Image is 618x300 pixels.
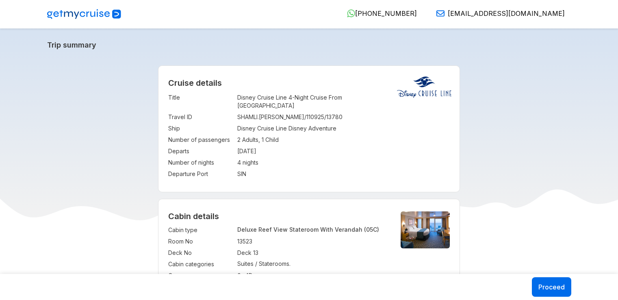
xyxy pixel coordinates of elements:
td: Cabin type [168,224,233,236]
a: [PHONE_NUMBER] [340,9,417,17]
td: : [233,236,237,247]
td: : [233,168,237,180]
td: SHAMLI.[PERSON_NAME]/110925/13780 [237,111,450,123]
td: : [233,259,237,270]
button: Proceed [532,277,571,297]
td: : [233,146,237,157]
td: 13523 [237,236,387,247]
td: Deck 13 [237,247,387,259]
td: Departs [168,146,233,157]
td: Travel ID [168,111,233,123]
td: : [233,247,237,259]
img: Email [436,9,445,17]
td: : [233,111,237,123]
a: Trip summary [47,41,571,49]
td: Cabin categories [168,259,233,270]
td: SIN [237,168,450,180]
td: : [233,224,237,236]
img: WhatsApp [347,9,355,17]
td: 0 - 4 Persons [237,270,387,281]
p: Deluxe Reef View Stateroom With Verandah [237,226,387,233]
p: Suites / Staterooms. [237,260,387,267]
a: [EMAIL_ADDRESS][DOMAIN_NAME] [430,9,565,17]
h4: Cabin details [168,211,450,221]
td: Departure Port [168,168,233,180]
td: Number of nights [168,157,233,168]
td: Ship [168,123,233,134]
span: [PHONE_NUMBER] [355,9,417,17]
span: (05C) [364,226,379,233]
td: : [233,270,237,281]
span: [EMAIL_ADDRESS][DOMAIN_NAME] [448,9,565,17]
td: Deck No [168,247,233,259]
td: [DATE] [237,146,450,157]
td: Room No [168,236,233,247]
h2: Cruise details [168,78,450,88]
td: Number of passengers [168,134,233,146]
td: : [233,123,237,134]
td: Title [168,92,233,111]
td: Occupancy [168,270,233,281]
td: 4 nights [237,157,450,168]
td: : [233,92,237,111]
td: : [233,157,237,168]
td: 2 Adults, 1 Child [237,134,450,146]
td: : [233,134,237,146]
td: Disney Cruise Line 4-Night Cruise From [GEOGRAPHIC_DATA] [237,92,450,111]
td: Disney Cruise Line Disney Adventure [237,123,450,134]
